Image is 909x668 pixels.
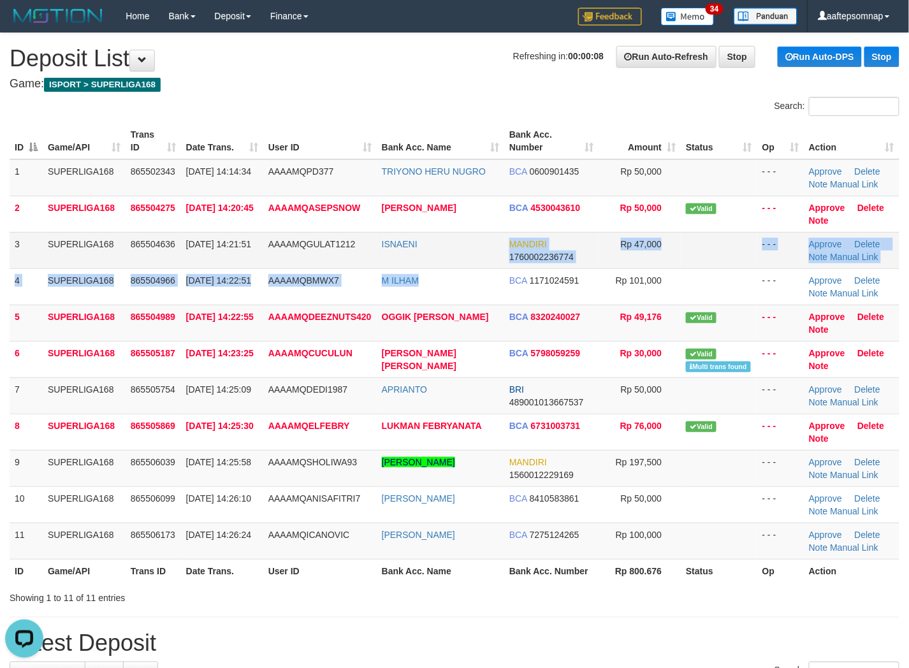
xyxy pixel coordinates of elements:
a: Approve [809,493,842,504]
a: Manual Link [831,470,879,480]
td: - - - [757,305,804,341]
span: Rp 50,000 [621,166,662,177]
td: SUPERLIGA168 [43,159,126,196]
span: [DATE] 14:22:55 [186,312,254,322]
th: Op: activate to sort column ascending [757,123,804,159]
span: ISPORT > SUPERLIGA168 [44,78,161,92]
span: 865506099 [131,493,175,504]
span: 865504636 [131,239,175,249]
a: ISNAENI [382,239,418,249]
td: 2 [10,196,43,232]
span: Valid transaction [686,203,716,214]
span: 865504275 [131,203,175,213]
td: SUPERLIGA168 [43,486,126,523]
a: OGGIK [PERSON_NAME] [382,312,489,322]
span: [DATE] 14:25:30 [186,421,254,431]
span: 865504966 [131,275,175,286]
span: [DATE] 14:22:51 [186,275,251,286]
span: AAAAMQDEDI1987 [268,384,348,395]
span: [DATE] 14:25:09 [186,384,251,395]
th: Bank Acc. Name [377,559,504,583]
td: 11 [10,523,43,559]
td: SUPERLIGA168 [43,377,126,414]
a: Note [809,252,828,262]
span: [DATE] 14:21:51 [186,239,251,249]
strong: 00:00:08 [568,51,604,61]
span: AAAAMQDEEZNUTS420 [268,312,372,322]
a: Approve [809,203,845,213]
th: Game/API [43,559,126,583]
span: 865505187 [131,348,175,358]
td: 10 [10,486,43,523]
td: - - - [757,377,804,414]
a: Note [809,433,829,444]
th: Date Trans. [181,559,263,583]
a: Delete [855,493,880,504]
h1: Latest Deposit [10,630,899,656]
td: SUPERLIGA168 [43,450,126,486]
td: SUPERLIGA168 [43,305,126,341]
button: Open LiveChat chat widget [5,5,43,43]
img: Feedback.jpg [578,8,642,25]
span: Copy 6731003731 to clipboard [531,421,581,431]
a: Note [809,470,828,480]
a: Approve [809,384,842,395]
a: Approve [809,312,845,322]
span: Copy 1171024591 to clipboard [530,275,579,286]
span: Valid transaction [686,349,716,359]
a: Note [809,542,828,553]
span: Copy 8410583861 to clipboard [530,493,579,504]
span: Rp 30,000 [620,348,662,358]
a: Manual Link [831,288,879,298]
a: Delete [857,312,884,322]
span: Rp 197,500 [616,457,662,467]
span: BCA [509,421,528,431]
a: Delete [855,239,880,249]
a: [PERSON_NAME] [PERSON_NAME] [382,348,456,371]
span: Rp 101,000 [616,275,662,286]
span: AAAAMQELFEBRY [268,421,350,431]
a: Approve [809,275,842,286]
a: Stop [864,47,899,67]
a: Delete [855,384,880,395]
span: Copy 1760002236774 to clipboard [509,252,574,262]
span: Copy 489001013667537 to clipboard [509,397,584,407]
a: Note [809,397,828,407]
span: Rp 50,000 [620,203,662,213]
th: Bank Acc. Number: activate to sort column ascending [504,123,599,159]
td: 3 [10,232,43,268]
span: Copy 8320240027 to clipboard [531,312,581,322]
th: Bank Acc. Number [504,559,599,583]
a: Delete [855,275,880,286]
a: Note [809,361,829,371]
a: Approve [809,457,842,467]
a: [PERSON_NAME] [382,203,456,213]
span: Rp 100,000 [616,530,662,540]
span: Rp 49,176 [620,312,662,322]
span: [DATE] 14:26:10 [186,493,251,504]
a: LUKMAN FEBRYANATA [382,421,482,431]
th: Op [757,559,804,583]
span: Rp 76,000 [620,421,662,431]
a: Approve [809,166,842,177]
td: - - - [757,268,804,305]
span: Rp 47,000 [621,239,662,249]
span: Copy 7275124265 to clipboard [530,530,579,540]
a: [PERSON_NAME] [382,457,455,467]
a: Note [809,215,829,226]
a: Manual Link [831,506,879,516]
td: SUPERLIGA168 [43,196,126,232]
span: AAAAMQICANOVIC [268,530,350,540]
td: 7 [10,377,43,414]
th: Trans ID [126,559,181,583]
td: 8 [10,414,43,450]
td: - - - [757,159,804,196]
a: Delete [855,166,880,177]
span: AAAAMQCUCULUN [268,348,353,358]
a: M ILHAM [382,275,419,286]
span: 34 [706,3,723,15]
span: 865505754 [131,384,175,395]
th: ID: activate to sort column descending [10,123,43,159]
img: Button%20Memo.svg [661,8,715,25]
span: 865506039 [131,457,175,467]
